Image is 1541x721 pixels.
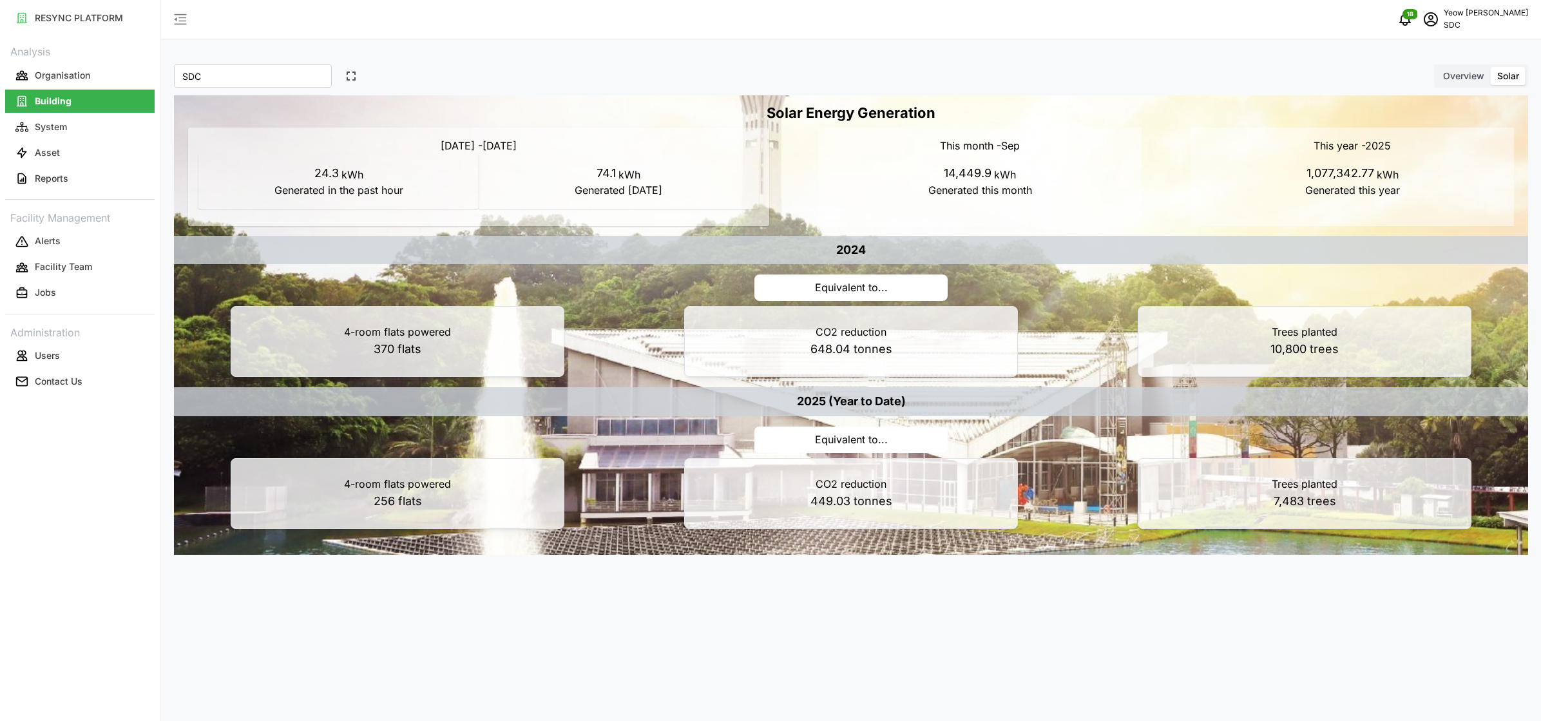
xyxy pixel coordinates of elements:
[810,492,892,511] p: 449.03 tonnes
[5,256,155,279] button: Facility Team
[1418,6,1444,32] button: schedule
[1374,167,1399,183] p: kWh
[616,167,640,183] p: kWh
[1201,138,1504,154] p: This year - 2025
[5,230,155,253] button: Alerts
[35,235,61,247] p: Alerts
[5,280,155,306] a: Jobs
[5,41,155,60] p: Analysis
[5,114,155,140] a: System
[5,322,155,341] p: Administration
[1444,19,1528,32] p: SDC
[5,343,155,369] a: Users
[5,207,155,226] p: Facility Management
[816,324,886,340] p: CO2 reduction
[5,88,155,114] a: Building
[5,62,155,88] a: Organisation
[5,370,155,393] button: Contact Us
[1392,6,1418,32] button: notifications
[597,164,616,183] p: 74.1
[1272,476,1337,492] p: Trees planted
[5,5,155,31] a: RESYNC PLATFORM
[174,64,332,88] input: Select location
[810,340,892,359] p: 648.04 tonnes
[1306,164,1374,183] p: 1,077,342.77
[314,164,339,183] p: 24.3
[35,375,82,388] p: Contact Us
[1444,7,1528,19] p: Yeow [PERSON_NAME]
[35,69,90,82] p: Organisation
[5,90,155,113] button: Building
[5,140,155,166] a: Asset
[5,166,155,191] a: Reports
[374,492,422,511] p: 256 flats
[5,369,155,394] a: Contact Us
[35,172,68,185] p: Reports
[816,476,886,492] p: CO2 reduction
[344,476,451,492] p: 4-room flats powered
[5,344,155,367] button: Users
[1272,324,1337,340] p: Trees planted
[174,95,1528,123] h3: Solar Energy Generation
[1443,70,1484,81] span: Overview
[5,167,155,190] button: Reports
[342,67,360,85] button: Enter full screen
[1274,492,1336,511] p: 7,483 trees
[754,427,948,453] p: Equivalent to...
[5,229,155,255] a: Alerts
[991,167,1016,183] p: kWh
[5,6,155,30] button: RESYNC PLATFORM
[797,392,906,411] p: 2025 (Year to Date)
[1211,182,1493,198] p: Generated this year
[1407,10,1414,19] span: 18
[209,182,468,198] p: Generated in the past hour
[754,274,948,301] p: Equivalent to...
[344,324,451,340] p: 4-room flats powered
[5,115,155,139] button: System
[839,182,1121,198] p: Generated this month
[198,138,759,154] p: [DATE] - [DATE]
[5,282,155,305] button: Jobs
[35,260,92,273] p: Facility Team
[35,286,56,299] p: Jobs
[5,255,155,280] a: Facility Team
[339,167,363,183] p: kWh
[836,241,866,260] p: 2024
[35,95,72,108] p: Building
[944,164,991,183] p: 14,449.9
[1270,340,1339,359] p: 10,800 trees
[489,182,749,198] p: Generated [DATE]
[35,120,67,133] p: System
[35,349,60,362] p: Users
[374,340,421,359] p: 370 flats
[828,138,1131,154] p: This month - Sep
[35,146,60,159] p: Asset
[35,12,123,24] p: RESYNC PLATFORM
[5,141,155,164] button: Asset
[1497,70,1519,81] span: Solar
[5,64,155,87] button: Organisation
